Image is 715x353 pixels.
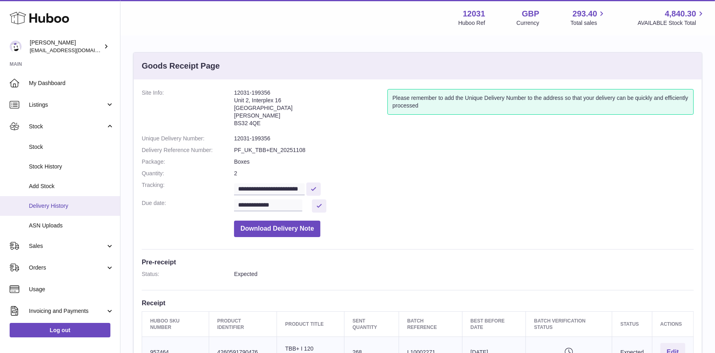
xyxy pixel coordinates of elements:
span: 4,840.30 [665,8,696,19]
dt: Delivery Reference Number: [142,146,234,154]
button: Download Delivery Note [234,221,320,237]
h3: Goods Receipt Page [142,61,220,71]
span: Stock History [29,163,114,170]
th: Product Identifier [209,311,277,337]
dd: 12031-199356 [234,135,694,142]
th: Product title [277,311,344,337]
span: Total sales [570,19,606,27]
th: Batch Reference [399,311,462,337]
dt: Package: [142,158,234,166]
dd: 2 [234,170,694,177]
span: [EMAIL_ADDRESS][DOMAIN_NAME] [30,47,118,53]
span: Stock [29,143,114,151]
th: Best Before Date [462,311,526,337]
strong: 12031 [463,8,485,19]
strong: GBP [522,8,539,19]
div: Huboo Ref [458,19,485,27]
span: Usage [29,286,114,293]
span: Delivery History [29,202,114,210]
div: Please remember to add the Unique Delivery Number to the address so that your delivery can be qui... [387,89,694,115]
dt: Status: [142,270,234,278]
th: Status [612,311,652,337]
dd: PF_UK_TBB+EN_20251108 [234,146,694,154]
span: Add Stock [29,183,114,190]
div: [PERSON_NAME] [30,39,102,54]
span: ASN Uploads [29,222,114,229]
dd: Expected [234,270,694,278]
span: Stock [29,123,106,130]
span: My Dashboard [29,79,114,87]
dt: Site Info: [142,89,234,131]
h3: Pre-receipt [142,258,694,266]
dt: Tracking: [142,181,234,195]
dt: Due date: [142,199,234,213]
th: Sent Quantity [344,311,399,337]
h3: Receipt [142,298,694,307]
span: 293.40 [572,8,597,19]
dd: Boxes [234,158,694,166]
a: 4,840.30 AVAILABLE Stock Total [638,8,705,27]
dt: Unique Delivery Number: [142,135,234,142]
th: Actions [652,311,693,337]
a: 293.40 Total sales [570,8,606,27]
dt: Quantity: [142,170,234,177]
a: Log out [10,323,110,337]
th: Batch Verification Status [526,311,612,337]
th: Huboo SKU Number [142,311,209,337]
span: AVAILABLE Stock Total [638,19,705,27]
span: Listings [29,101,106,109]
span: Invoicing and Payments [29,307,106,315]
span: Sales [29,242,106,250]
address: 12031-199356 Unit 2, Interplex 16 [GEOGRAPHIC_DATA] [PERSON_NAME] BS32 4QE [234,89,387,131]
img: admin@makewellforyou.com [10,41,22,53]
span: Orders [29,264,106,272]
div: Currency [517,19,540,27]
